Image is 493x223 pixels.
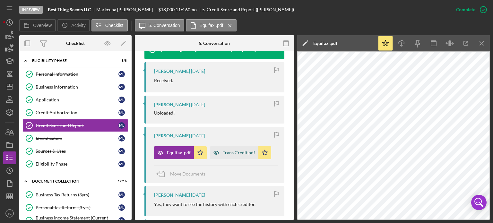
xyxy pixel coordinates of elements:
p: Received. [154,77,173,84]
div: Identification [36,136,118,141]
time: 2025-05-04 22:16 [191,69,205,74]
div: In Review [19,6,43,14]
a: Business Tax Returns (3yrs)ML [22,188,128,201]
label: 5. Conversation [149,23,180,28]
label: Activity [71,23,85,28]
time: 2025-05-04 22:08 [191,133,205,138]
text: TG [7,212,12,215]
div: [PERSON_NAME] [154,69,190,74]
b: Best Thing Scents LLC [48,7,91,12]
div: Personal Tax Returns (3 yrs) [36,205,118,210]
button: Checklist [91,19,128,31]
div: Equifax .pdf [167,150,191,155]
div: 5. Conversation [199,41,230,46]
div: 12 / 16 [115,179,127,183]
div: Markeena [PERSON_NAME] [96,7,158,12]
button: Overview [19,19,56,31]
a: Business InformationML [22,81,128,93]
button: Activity [57,19,90,31]
div: M L [118,148,125,154]
time: 2025-05-04 22:08 [191,102,205,107]
a: Credit AuthorizationML [22,106,128,119]
div: M L [118,97,125,103]
div: Equifax .pdf [313,41,337,46]
div: Eligibility Phase [36,161,118,167]
div: Open Intercom Messenger [471,195,487,210]
a: Personal InformationML [22,68,128,81]
button: TG [3,207,16,220]
p: Yes, they want to see the history with each creditor. [154,201,255,208]
span: $18,000 [158,7,175,12]
a: Eligibility PhaseML [22,158,128,170]
span: Move Documents [170,171,205,176]
div: [PERSON_NAME] [154,133,190,138]
div: Uploaded! [154,110,175,116]
div: M L [118,161,125,167]
label: Overview [33,23,52,28]
div: Checklist [66,41,85,46]
div: 8 / 8 [115,59,127,63]
div: 60 mo [185,7,197,12]
div: M L [118,71,125,77]
button: Complete [450,3,490,16]
time: 2025-05-04 22:04 [191,193,205,198]
div: M L [118,135,125,142]
div: Business Tax Returns (3yrs) [36,192,118,197]
button: Equifax .pdf [154,146,207,159]
a: Personal Tax Returns (3 yrs)ML [22,201,128,214]
div: M L [118,109,125,116]
div: [PERSON_NAME] [154,102,190,107]
div: Credit Authorization [36,110,118,115]
div: Business Information [36,84,118,90]
div: Document Collection [32,179,111,183]
button: Move Documents [154,166,212,182]
a: Sources & UsesML [22,145,128,158]
div: Trans Credit.pdf [223,150,255,155]
button: Trans Credit.pdf [210,146,271,159]
div: Complete [456,3,475,16]
div: Application [36,97,118,102]
button: 5. Conversation [135,19,184,31]
a: ApplicationML [22,93,128,106]
label: Checklist [105,23,124,28]
div: 5. Credit Score and Report ([PERSON_NAME]) [202,7,294,12]
div: Credit Score and Report [36,123,118,128]
a: IdentificationML [22,132,128,145]
a: Credit Score and ReportML [22,119,128,132]
div: Personal Information [36,72,118,77]
div: Sources & Uses [36,149,118,154]
div: [PERSON_NAME] [154,193,190,198]
button: Equifax .pdf [186,19,237,31]
div: M L [118,84,125,90]
label: Equifax .pdf [200,23,223,28]
div: M L [118,192,125,198]
div: 11 % [176,7,184,12]
div: M L [118,122,125,129]
div: Eligibility Phase [32,59,111,63]
div: M L [118,204,125,211]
